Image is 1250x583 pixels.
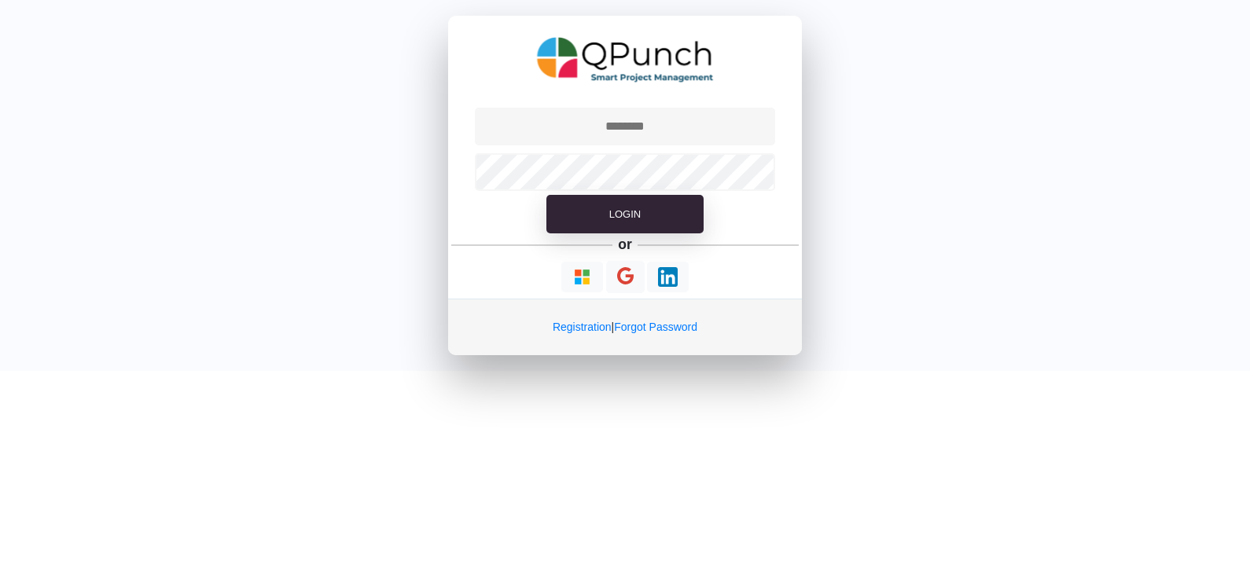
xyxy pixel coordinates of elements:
a: Registration [553,321,612,333]
img: Loading... [658,267,678,287]
img: Loading... [572,267,592,287]
button: Continue With Microsoft Azure [561,262,603,292]
button: Continue With LinkedIn [647,262,689,292]
a: Forgot Password [614,321,697,333]
div: | [448,299,802,355]
span: Login [609,208,641,220]
h5: or [616,233,635,255]
button: Continue With Google [606,261,645,293]
button: Login [546,195,704,234]
img: QPunch [537,31,714,88]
